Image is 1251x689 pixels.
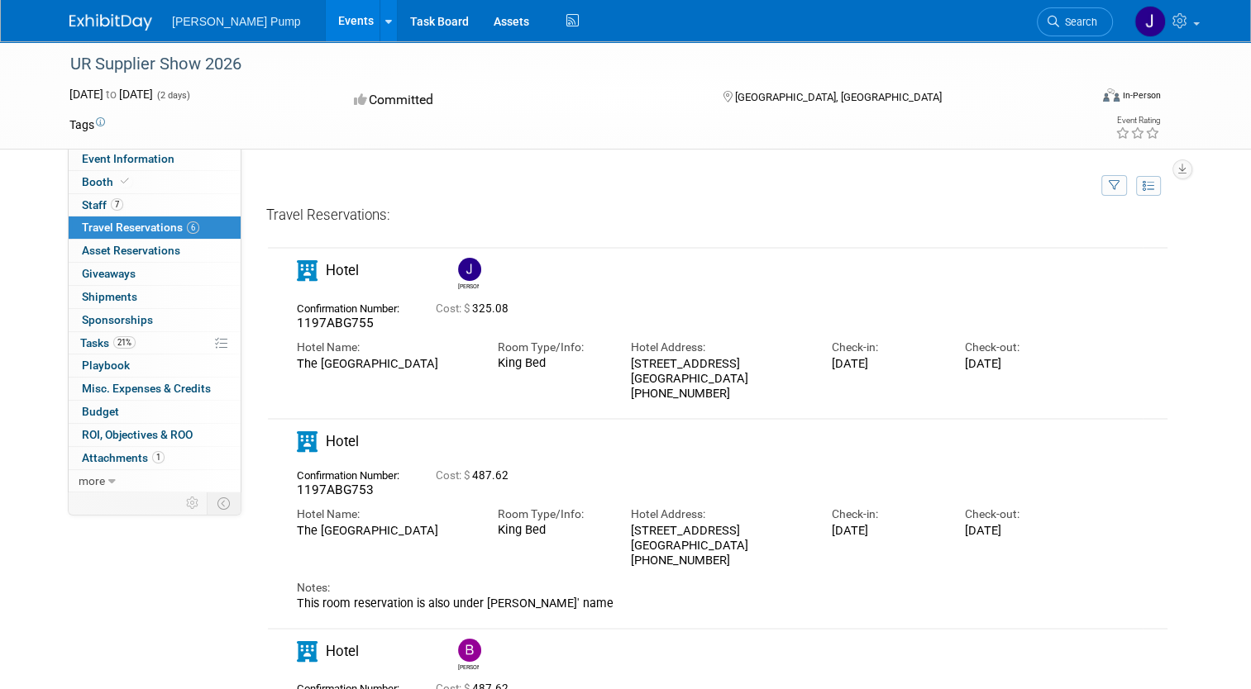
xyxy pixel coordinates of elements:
div: [STREET_ADDRESS] [GEOGRAPHIC_DATA] [PHONE_NUMBER] [631,523,806,568]
span: Shipments [82,290,137,303]
div: Committed [349,86,696,115]
span: Hotel [326,643,359,659]
span: Budget [82,405,119,418]
span: Booth [82,175,132,188]
div: The [GEOGRAPHIC_DATA] [297,523,472,538]
td: Toggle Event Tabs [208,492,241,514]
div: In-Person [1122,89,1161,102]
span: Misc. Expenses & Credits [82,382,211,395]
span: Attachments [82,451,165,464]
span: 487.62 [436,469,515,482]
span: Tasks [80,336,136,349]
span: 1197ABG755 [297,316,374,330]
a: Misc. Expenses & Credits [69,378,241,400]
div: Hotel Name: [297,340,472,355]
i: Hotel [297,431,318,452]
div: [DATE] [832,356,941,371]
div: Hotel Address: [631,506,806,522]
a: Sponsorships [69,309,241,331]
a: Playbook [69,354,241,377]
a: Shipments [69,286,241,308]
div: Notes: [297,580,1074,596]
span: [DATE] [DATE] [69,88,153,101]
span: Asset Reservations [82,244,180,257]
div: King Bed [497,356,606,371]
a: Event Information [69,148,241,170]
img: Bobby Zitzka [458,639,481,662]
span: Giveaways [82,267,136,280]
div: Hotel Address: [631,340,806,355]
span: Staff [82,198,123,211]
a: Budget [69,401,241,423]
div: Event Format [1000,86,1161,111]
a: Attachments1 [69,447,241,469]
span: Hotel [326,433,359,449]
span: to [103,88,119,101]
span: 325.08 [436,302,515,315]
span: Search [1059,16,1097,28]
span: Cost: $ [436,469,472,482]
div: [STREET_ADDRESS] [GEOGRAPHIC_DATA] [PHONE_NUMBER] [631,356,806,402]
div: King Bed [497,523,606,538]
div: Hotel Name: [297,506,472,522]
a: Staff7 [69,194,241,216]
a: Asset Reservations [69,240,241,262]
span: 1 [152,451,165,463]
img: Jake Sowders [1134,6,1166,37]
div: [DATE] [832,523,941,538]
div: Check-out: [965,340,1074,355]
div: Event Rating [1115,116,1160,125]
div: Bobby Zitzka [458,662,479,672]
a: Search [1037,7,1113,36]
span: 1197ABG753 [297,482,374,497]
img: ExhibitDay [69,14,152,31]
div: UR Supplier Show 2026 [64,50,1068,79]
div: The [GEOGRAPHIC_DATA] [297,356,472,371]
a: Booth [69,171,241,193]
div: Confirmation Number: [297,297,411,316]
i: Hotel [297,641,318,662]
span: Hotel [326,262,359,278]
a: more [69,470,241,492]
span: Travel Reservations [82,221,199,234]
span: Sponsorships [82,313,153,326]
div: Confirmation Number: [297,464,411,482]
img: Jake Sowders [458,258,481,281]
span: 7 [111,198,123,211]
span: [PERSON_NAME] Pump [172,15,301,28]
span: ROI, Objectives & ROO [82,428,193,441]
div: Jake Sowders [454,258,483,291]
span: Playbook [82,359,130,372]
div: Check-in: [832,506,941,522]
div: Jake Sowders [458,281,479,291]
div: [DATE] [965,523,1074,538]
span: (2 days) [155,90,190,101]
i: Hotel [297,260,318,281]
div: Travel Reservations: [266,206,1169,231]
div: Check-in: [832,340,941,355]
i: Booth reservation complete [121,177,129,186]
div: Check-out: [965,506,1074,522]
span: [GEOGRAPHIC_DATA], [GEOGRAPHIC_DATA] [735,91,942,103]
i: Filter by Traveler [1109,181,1120,192]
td: Personalize Event Tab Strip [179,492,208,514]
a: Giveaways [69,263,241,285]
img: Format-Inperson.png [1103,88,1120,102]
span: 21% [113,336,136,349]
div: This room reservation is also under [PERSON_NAME]' name [297,596,1074,611]
span: Cost: $ [436,302,472,315]
td: Tags [69,116,105,133]
span: Event Information [82,152,174,165]
a: Tasks21% [69,332,241,354]
div: Bobby Zitzka [454,639,483,672]
div: [DATE] [965,356,1074,371]
span: more [79,474,105,487]
a: ROI, Objectives & ROO [69,424,241,446]
div: Room Type/Info: [497,506,606,522]
a: Travel Reservations6 [69,216,241,239]
span: 6 [187,221,199,234]
div: Room Type/Info: [497,340,606,355]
